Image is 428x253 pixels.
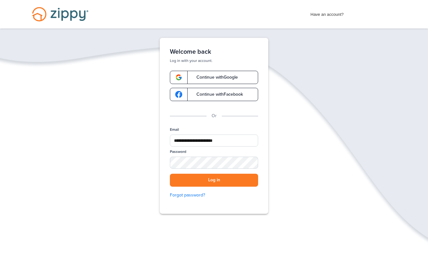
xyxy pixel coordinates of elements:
[170,174,258,187] button: Log in
[170,48,258,56] h1: Welcome back
[170,71,258,84] a: google-logoContinue withGoogle
[170,135,258,147] input: Email
[170,58,258,63] p: Log in with your account.
[170,88,258,101] a: google-logoContinue withFacebook
[175,74,182,81] img: google-logo
[175,91,182,98] img: google-logo
[311,8,344,18] span: Have an account?
[170,127,179,132] label: Email
[190,75,238,80] span: Continue with Google
[170,149,186,154] label: Password
[170,192,258,199] a: Forgot password?
[212,112,217,119] p: Or
[190,92,243,97] span: Continue with Facebook
[170,157,258,169] input: Password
